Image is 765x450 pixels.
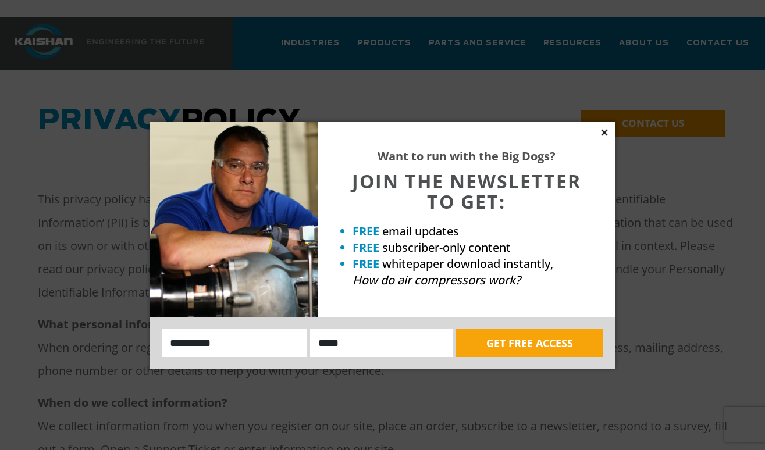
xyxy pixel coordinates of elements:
[599,127,610,138] button: Close
[382,240,511,255] span: subscriber-only content
[353,272,521,288] em: How do air compressors work?
[353,240,379,255] strong: FREE
[353,223,379,239] strong: FREE
[310,329,453,357] input: Email
[382,223,459,239] span: email updates
[378,148,556,164] strong: Want to run with the Big Dogs?
[162,329,308,357] input: Name:
[353,256,379,272] strong: FREE
[456,329,603,357] button: GET FREE ACCESS
[382,256,553,272] span: whitepaper download instantly,
[352,169,581,214] span: JOIN THE NEWSLETTER TO GET:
